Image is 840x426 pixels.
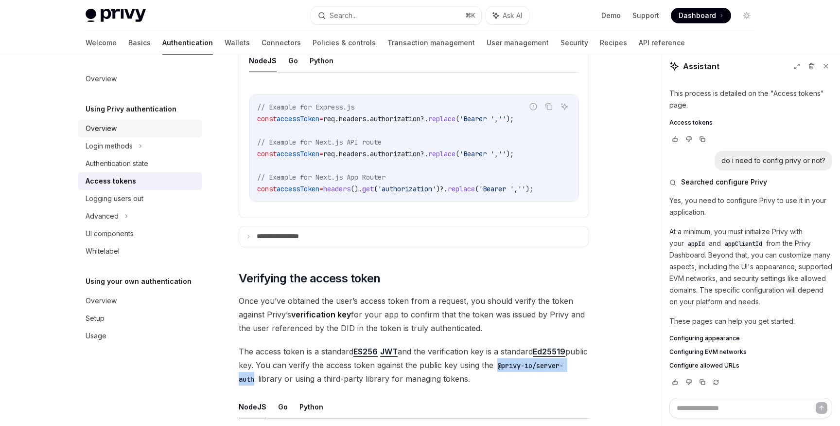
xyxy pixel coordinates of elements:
span: '' [498,149,506,158]
span: . [335,114,339,123]
span: req [323,114,335,123]
span: Once you’ve obtained the user’s access token from a request, you should verify the token against ... [239,294,589,335]
span: req [323,149,335,158]
span: accessToken [277,185,319,193]
a: Logging users out [78,190,202,207]
button: Report incorrect code [527,100,540,113]
div: Overview [86,295,117,307]
button: Python [299,395,323,418]
a: Overview [78,120,202,137]
span: , [494,114,498,123]
span: authorization [370,114,420,123]
div: Whitelabel [86,245,120,257]
span: = [319,185,323,193]
span: The access token is a standard and the verification key is a standard public key. You can verify ... [239,345,589,386]
span: , [514,185,518,193]
p: At a minimum, you must initialize Privy with your and from the Privy Dashboard. Beyond that, you ... [669,226,832,308]
button: Go [288,49,298,72]
div: Authentication state [86,158,148,169]
img: light logo [86,9,146,22]
button: Toggle dark mode [739,8,754,23]
a: Authentication state [78,155,202,172]
a: Policies & controls [313,31,376,55]
h5: Using your own authentication [86,276,192,287]
span: ?. [420,114,428,123]
div: UI components [86,228,134,240]
span: headers [323,185,350,193]
span: ?. [420,149,428,158]
span: headers [339,149,366,158]
span: ); [525,185,533,193]
span: Assistant [683,60,719,72]
a: ES256 [353,347,378,357]
span: ( [455,114,459,123]
p: Yes, you need to configure Privy to use it in your application. [669,195,832,218]
div: Overview [86,73,117,85]
span: Dashboard [679,11,716,20]
a: UI components [78,225,202,242]
a: Demo [601,11,621,20]
a: Dashboard [671,8,731,23]
a: Overview [78,292,202,310]
span: // Example for Express.js [257,103,354,111]
span: 'Bearer ' [459,114,494,123]
button: NodeJS [249,49,277,72]
span: )?. [436,185,448,193]
span: // Example for Next.js API route [257,138,382,147]
span: authorization [370,149,420,158]
div: Logging users out [86,193,143,204]
span: replace [448,185,475,193]
a: Authentication [162,31,213,55]
a: Overview [78,70,202,88]
button: Python [310,49,333,72]
span: accessToken [277,114,319,123]
span: accessToken [277,149,319,158]
a: JWT [380,347,398,357]
div: Advanced [86,210,119,222]
span: ); [506,114,514,123]
a: Access tokens [669,119,832,127]
a: Connectors [262,31,301,55]
div: Overview [86,123,117,134]
button: Ask AI [558,100,571,113]
span: = [319,114,323,123]
span: get [362,185,374,193]
p: These pages can help you get started: [669,315,832,327]
span: . [335,149,339,158]
span: 'authorization' [378,185,436,193]
a: Usage [78,327,202,345]
span: appClientId [725,240,762,248]
span: (). [350,185,362,193]
button: NodeJS [239,395,266,418]
span: . [366,114,370,123]
span: replace [428,114,455,123]
span: 'Bearer ' [479,185,514,193]
button: Send message [816,402,827,414]
span: Searched configure Privy [681,177,767,187]
span: ( [374,185,378,193]
span: Ask AI [503,11,522,20]
div: Search... [330,10,357,21]
a: Access tokens [78,172,202,190]
a: Configure allowed URLs [669,362,832,370]
span: ( [455,149,459,158]
a: Setup [78,310,202,327]
a: Transaction management [387,31,475,55]
span: Configure allowed URLs [669,362,739,370]
a: Welcome [86,31,117,55]
a: Basics [128,31,151,55]
span: ); [506,149,514,158]
span: 'Bearer ' [459,149,494,158]
span: appId [688,240,705,248]
a: Support [632,11,659,20]
span: Configuring appearance [669,334,740,342]
p: This process is detailed on the "Access tokens" page. [669,88,832,111]
a: Whitelabel [78,242,202,260]
span: replace [428,149,455,158]
a: Configuring appearance [669,334,832,342]
span: = [319,149,323,158]
div: Access tokens [86,175,136,187]
span: . [366,149,370,158]
div: do i need to config privy or not? [721,156,825,166]
a: API reference [639,31,685,55]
